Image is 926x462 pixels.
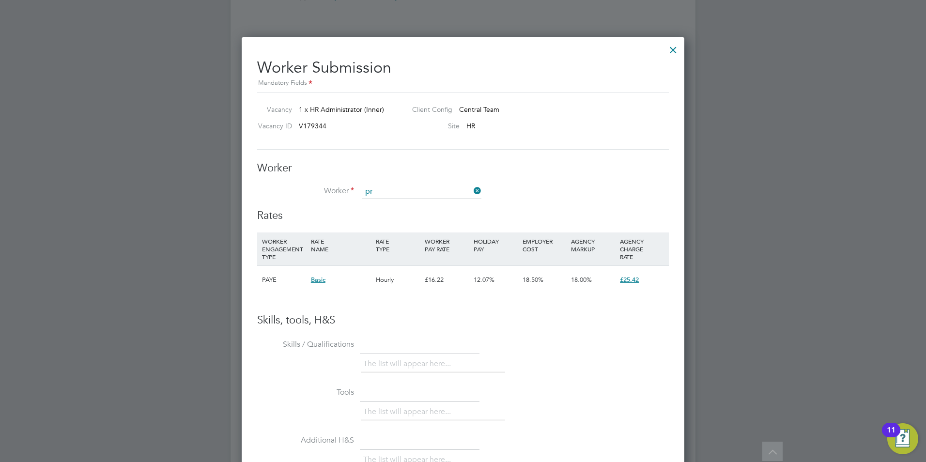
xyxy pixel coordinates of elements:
div: £16.22 [422,266,471,294]
span: £25.42 [620,276,639,284]
h3: Skills, tools, H&S [257,313,669,327]
label: Vacancy ID [253,122,292,130]
div: PAYE [260,266,309,294]
label: Skills / Qualifications [257,339,354,350]
span: Central Team [459,105,499,114]
label: Worker [257,186,354,196]
div: HOLIDAY PAY [471,232,520,258]
span: HR [466,122,475,130]
label: Site [404,122,460,130]
div: WORKER ENGAGEMENT TYPE [260,232,309,265]
div: 11 [887,430,895,443]
li: The list will appear here... [363,405,455,418]
span: V179344 [299,122,326,130]
div: Hourly [373,266,422,294]
label: Client Config [404,105,452,114]
h3: Rates [257,209,669,223]
label: Tools [257,387,354,398]
h2: Worker Submission [257,50,669,89]
div: AGENCY MARKUP [569,232,617,258]
label: Additional H&S [257,435,354,446]
span: 18.00% [571,276,592,284]
div: WORKER PAY RATE [422,232,471,258]
span: 1 x HR Administrator (Inner) [299,105,384,114]
li: The list will appear here... [363,357,455,370]
span: 12.07% [474,276,494,284]
h3: Worker [257,161,669,175]
span: Basic [311,276,325,284]
div: RATE TYPE [373,232,422,258]
div: RATE NAME [309,232,373,258]
label: Vacancy [253,105,292,114]
div: EMPLOYER COST [520,232,569,258]
span: 18.50% [523,276,543,284]
input: Search for... [362,185,481,199]
div: Mandatory Fields [257,78,669,89]
div: AGENCY CHARGE RATE [617,232,666,265]
button: Open Resource Center, 11 new notifications [887,423,918,454]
